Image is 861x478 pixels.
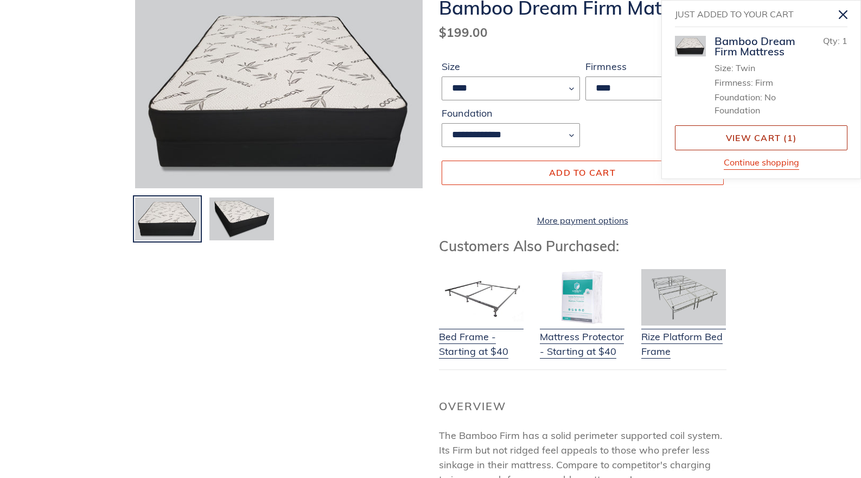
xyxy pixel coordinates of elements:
h2: Just added to your cart [675,5,831,24]
a: View cart (1 item) [675,125,847,150]
img: Bamboo Dream Firm Mattress [675,36,706,56]
img: Bed Frame [439,269,524,326]
img: Load image into Gallery viewer, Bamboo Dream Firm Mattress [208,196,275,242]
span: Add to cart [549,167,616,178]
button: Continue shopping [724,156,799,170]
img: Load image into Gallery viewer, Bamboo Dream Firm Mattress [134,196,201,242]
img: Adjustable Base [641,269,726,326]
div: Bamboo Dream Firm Mattress [715,36,799,56]
span: $199.00 [439,24,488,40]
h2: Overview [439,400,726,413]
button: Add to cart [442,161,724,184]
li: Firmness: Firm [715,76,799,89]
h3: Customers Also Purchased: [439,238,726,254]
a: Mattress Protector - Starting at $40 [540,316,624,359]
label: Size [442,59,580,74]
span: Qty: [823,35,840,46]
ul: Product details [715,59,799,117]
li: Foundation: No Foundation [715,91,799,117]
span: 1 [842,35,847,46]
img: Mattress Protector [540,269,624,326]
button: Close [831,2,856,27]
label: Firmness [585,59,724,74]
label: Foundation [442,106,580,120]
a: Rize Platform Bed Frame [641,316,726,359]
span: 1 item [787,132,793,143]
li: Size: Twin [715,61,799,74]
a: Bed Frame - Starting at $40 [439,316,524,359]
a: More payment options [442,214,724,227]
